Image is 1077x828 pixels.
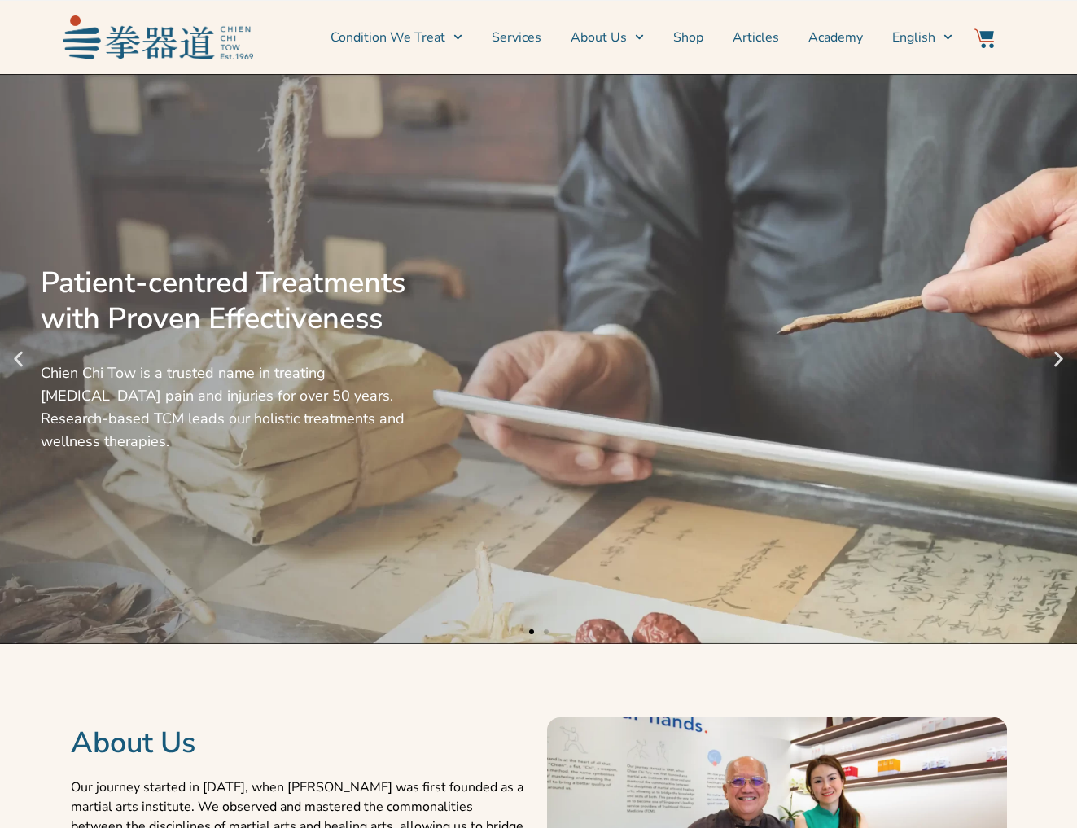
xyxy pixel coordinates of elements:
[571,17,644,58] a: About Us
[529,629,534,634] span: Go to slide 1
[8,349,28,370] div: Previous slide
[974,28,994,48] img: Website Icon-03
[41,265,449,337] div: Patient-centred Treatments with Proven Effectiveness
[1049,349,1069,370] div: Next slide
[892,17,952,58] a: English
[261,17,953,58] nav: Menu
[808,17,863,58] a: Academy
[492,17,541,58] a: Services
[673,17,703,58] a: Shop
[71,725,531,761] h2: About Us
[733,17,779,58] a: Articles
[892,28,935,47] span: English
[544,629,549,634] span: Go to slide 2
[331,17,462,58] a: Condition We Treat
[41,361,449,453] div: Chien Chi Tow is a trusted name in treating [MEDICAL_DATA] pain and injuries for over 50 years. R...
